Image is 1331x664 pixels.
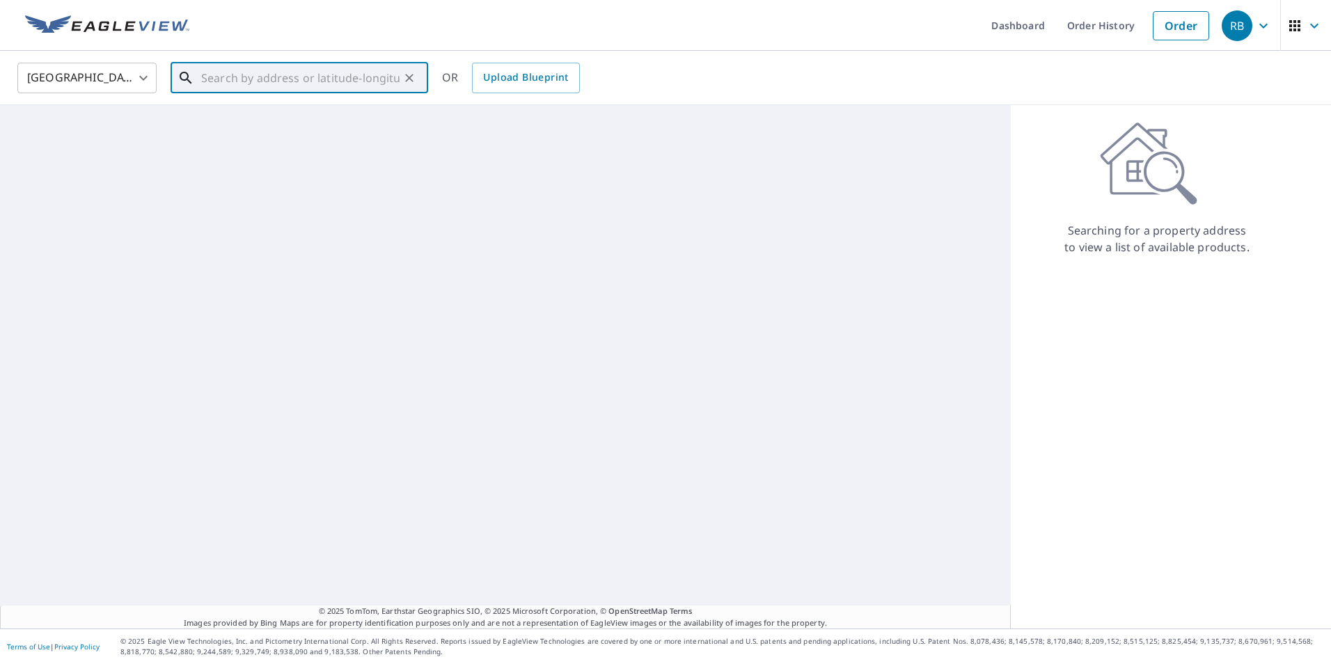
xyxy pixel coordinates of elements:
[120,636,1324,657] p: © 2025 Eagle View Technologies, Inc. and Pictometry International Corp. All Rights Reserved. Repo...
[670,606,693,616] a: Terms
[1064,222,1250,255] p: Searching for a property address to view a list of available products.
[1153,11,1209,40] a: Order
[608,606,667,616] a: OpenStreetMap
[472,63,579,93] a: Upload Blueprint
[1222,10,1252,41] div: RB
[7,642,100,651] p: |
[400,68,419,88] button: Clear
[54,642,100,651] a: Privacy Policy
[319,606,693,617] span: © 2025 TomTom, Earthstar Geographics SIO, © 2025 Microsoft Corporation, ©
[442,63,580,93] div: OR
[7,642,50,651] a: Terms of Use
[201,58,400,97] input: Search by address or latitude-longitude
[483,69,568,86] span: Upload Blueprint
[17,58,157,97] div: [GEOGRAPHIC_DATA]
[25,15,189,36] img: EV Logo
